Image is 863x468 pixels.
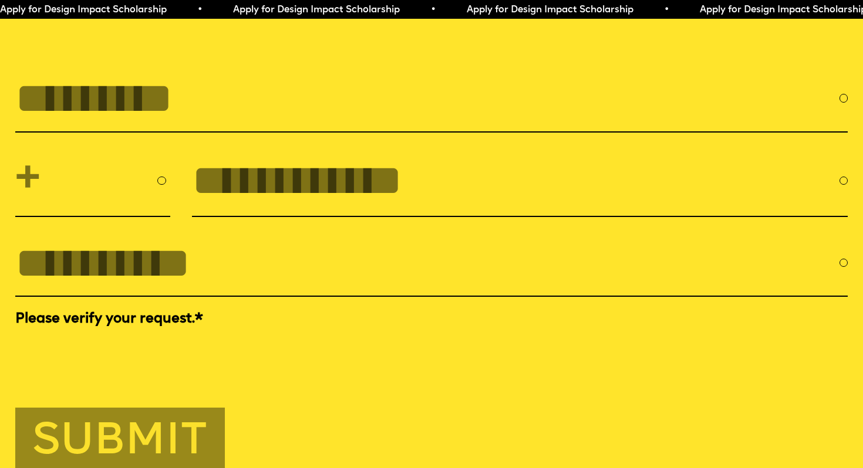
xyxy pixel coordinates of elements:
span: • [663,5,668,15]
span: • [196,5,201,15]
iframe: reCAPTCHA [15,332,194,378]
label: Please verify your request. [15,310,848,328]
span: • [430,5,435,15]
